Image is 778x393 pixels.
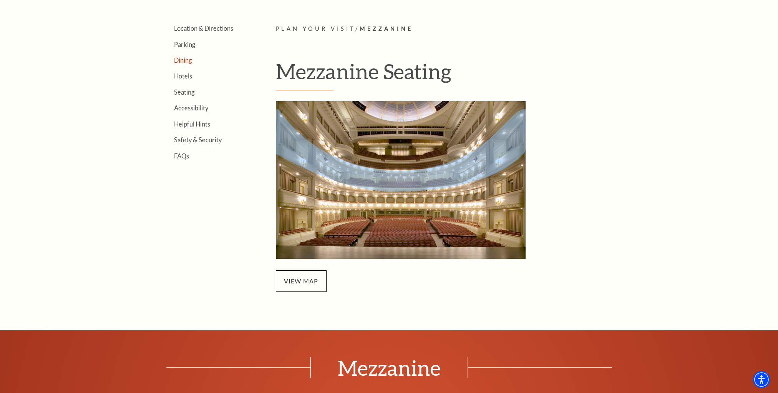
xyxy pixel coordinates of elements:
a: Accessibility [174,104,208,112]
p: / [276,24,627,34]
span: Mezzanine [310,357,468,378]
h1: Mezzanine Seating [276,59,627,90]
a: Safety & Security [174,136,222,143]
a: Dining [174,57,192,64]
a: Seating [174,88,194,96]
img: Mezzanine Seating [276,101,526,259]
span: Plan Your Visit [276,25,356,32]
a: Location & Directions [174,25,233,32]
a: view map - open in a new tab [276,276,327,285]
span: Mezzanine [360,25,413,32]
div: Accessibility Menu [753,371,770,388]
a: FAQs [174,152,189,160]
a: Mezzanine Seating - open in a new tab [276,175,526,183]
a: Hotels [174,72,192,80]
a: Parking [174,41,195,48]
a: Helpful Hints [174,120,210,128]
span: view map [276,270,327,292]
